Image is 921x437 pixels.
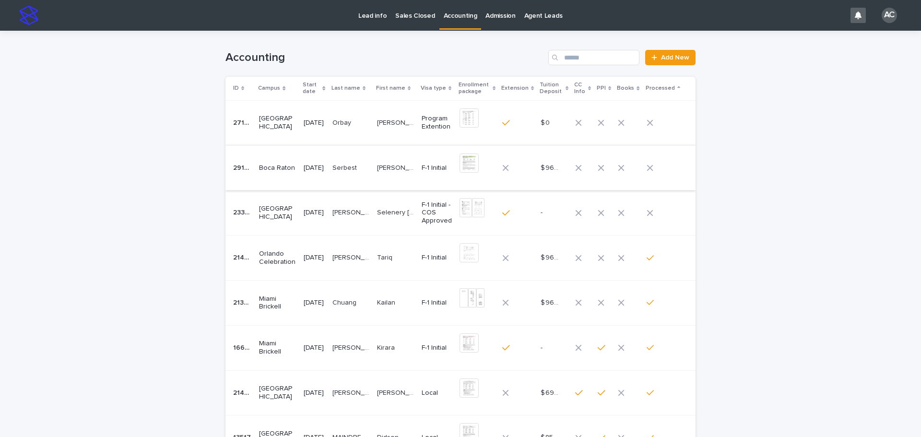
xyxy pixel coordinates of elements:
[422,344,452,352] p: F-1 Initial
[332,297,358,307] p: Chuang
[377,297,397,307] p: Kailan
[259,340,296,356] p: Miami Brickell
[304,299,324,307] p: [DATE]
[541,252,561,262] p: $ 960.00
[233,117,253,127] p: 27140
[422,389,452,397] p: Local
[304,209,324,217] p: [DATE]
[304,254,324,262] p: [DATE]
[332,387,371,397] p: Silva Mendes
[225,280,696,325] tr: 2134521345 Miami Brickell[DATE]ChuangChuang KailanKailan F-1 Initial$ 960.00$ 960.00
[422,254,452,262] p: F-1 Initial
[225,370,696,415] tr: 2143721437 [GEOGRAPHIC_DATA][DATE][PERSON_NAME][PERSON_NAME] [PERSON_NAME][PERSON_NAME] Local$ 69...
[259,295,296,311] p: Miami Brickell
[377,387,416,397] p: Michely Cristhina
[258,83,280,94] p: Campus
[304,389,324,397] p: [DATE]
[225,236,696,281] tr: 2140321403 Orlando Celebration[DATE][PERSON_NAME][PERSON_NAME] TariqTariq F-1 Initial$ 960.00$ 96...
[259,164,296,172] p: Boca Raton
[501,83,529,94] p: Extension
[259,205,296,221] p: [GEOGRAPHIC_DATA]
[225,100,696,145] tr: 2714027140 [GEOGRAPHIC_DATA][DATE]OrbayOrbay [PERSON_NAME][PERSON_NAME] Program Extention$ 0$ 0
[422,164,452,172] p: F-1 Initial
[304,344,324,352] p: [DATE]
[617,83,634,94] p: Books
[541,207,544,217] p: -
[548,50,639,65] input: Search
[225,145,696,190] tr: 2910729107 Boca Raton[DATE]SerbestSerbest [PERSON_NAME][PERSON_NAME] F-1 Initial$ 960.00$ 960.00
[377,252,394,262] p: Tariq
[421,83,446,94] p: Visa type
[422,299,452,307] p: F-1 Initial
[233,342,253,352] p: 16614
[541,297,561,307] p: $ 960.00
[233,83,239,94] p: ID
[646,83,675,94] p: Processed
[541,117,552,127] p: $ 0
[303,80,320,97] p: Start date
[233,252,253,262] p: 21403
[645,50,696,65] a: Add New
[259,385,296,401] p: [GEOGRAPHIC_DATA]
[332,162,359,172] p: Serbest
[661,54,689,61] span: Add New
[332,207,371,217] p: LEON RANGEL
[225,325,696,370] tr: 1661416614 Miami Brickell[DATE][PERSON_NAME][PERSON_NAME] KiraraKirara F-1 Initial--
[225,51,544,65] h1: Accounting
[541,162,561,172] p: $ 960.00
[259,115,296,131] p: [GEOGRAPHIC_DATA]
[233,387,253,397] p: 21437
[259,250,296,266] p: Orlando Celebration
[304,164,324,172] p: [DATE]
[377,117,416,127] p: Kubilay Rauf
[882,8,897,23] div: AC
[332,117,353,127] p: Orbay
[377,162,416,172] p: Abdullah Sezer Metehan
[541,342,544,352] p: -
[597,83,606,94] p: PPI
[332,252,371,262] p: ALABDULWAHAB
[19,6,38,25] img: stacker-logo-s-only.png
[574,80,586,97] p: CC Info
[422,115,452,131] p: Program Extention
[233,207,253,217] p: 23301
[540,80,563,97] p: Tuition Deposit
[331,83,360,94] p: Last name
[377,207,416,217] p: Selenery Olivia
[304,119,324,127] p: [DATE]
[332,342,371,352] p: [PERSON_NAME]
[459,80,490,97] p: Enrollment package
[377,342,397,352] p: Kirara
[225,190,696,236] tr: 2330123301 [GEOGRAPHIC_DATA][DATE][PERSON_NAME][PERSON_NAME] Selenery [PERSON_NAME]Selenery [PERS...
[376,83,405,94] p: First name
[233,297,253,307] p: 21345
[422,201,452,225] p: F-1 Initial - COS Approved
[233,162,253,172] p: 29107
[541,387,561,397] p: $ 690.00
